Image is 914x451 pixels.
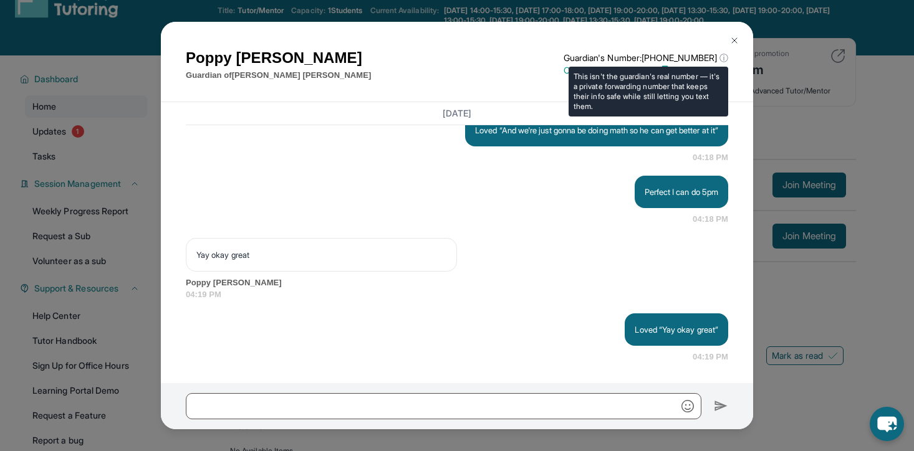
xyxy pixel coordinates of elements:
p: Copy Meeting Invitation [564,64,728,77]
h1: Poppy [PERSON_NAME] [186,47,371,69]
p: Perfect I can do 5pm [645,186,718,198]
img: Send icon [714,399,728,414]
p: Yay okay great [196,249,446,261]
button: chat-button [870,407,904,441]
p: Loved “And we're just gonna be doing math so he can get better at it” [475,124,718,136]
span: Poppy [PERSON_NAME] [186,277,728,289]
span: 04:18 PM [693,213,728,225]
div: This isn't the guardian's real number — it's a private forwarding number that keeps their info sa... [569,67,728,116]
span: ⓘ [719,52,728,64]
p: Guardian of [PERSON_NAME] [PERSON_NAME] [186,69,371,82]
img: Emoji [681,400,694,412]
span: 04:19 PM [186,288,728,301]
span: 04:19 PM [693,351,728,363]
span: 04:18 PM [693,151,728,164]
p: Guardian's Number: [PHONE_NUMBER] [564,52,728,64]
h3: [DATE] [186,107,728,120]
img: Close Icon [729,36,739,45]
p: Loved “Yay okay great” [635,323,718,336]
img: Copy Icon [658,65,670,76]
